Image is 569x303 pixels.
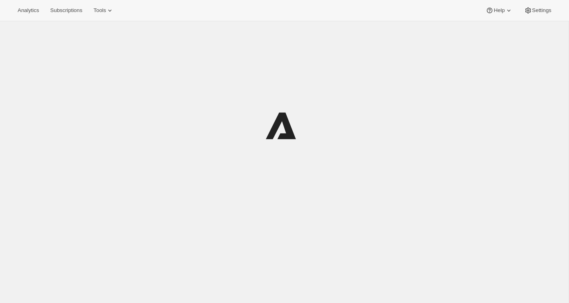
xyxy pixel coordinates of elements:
[45,5,87,16] button: Subscriptions
[18,7,39,14] span: Analytics
[50,7,82,14] span: Subscriptions
[481,5,517,16] button: Help
[13,5,44,16] button: Analytics
[89,5,119,16] button: Tools
[519,5,556,16] button: Settings
[532,7,551,14] span: Settings
[494,7,504,14] span: Help
[93,7,106,14] span: Tools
